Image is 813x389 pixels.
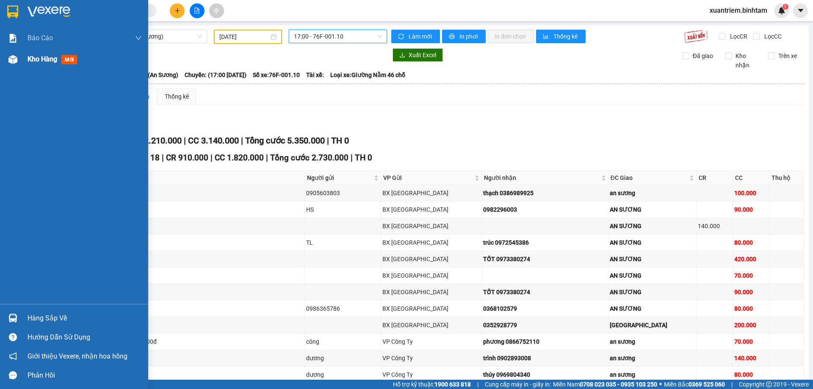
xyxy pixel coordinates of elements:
[536,30,586,43] button: bar-chartThống kê
[766,381,772,387] span: copyright
[442,30,486,43] button: printerIn phơi
[327,135,329,146] span: |
[610,221,695,231] div: AN SƯƠNG
[81,353,303,363] div: 1 t xóp+1 bao hành
[28,33,53,43] span: Báo cáo
[610,304,695,313] div: AN SƯƠNG
[483,254,607,264] div: TỐT 0973380274
[28,351,127,361] span: Giới thiệu Vexere, nhận hoa hồng
[8,314,17,323] img: warehouse-icon
[398,33,405,40] span: sync
[382,254,480,264] div: BX [GEOGRAPHIC_DATA]
[483,353,607,363] div: trình 0902893008
[659,383,662,386] span: ⚪️
[734,271,768,280] div: 70.000
[732,51,762,70] span: Kho nhận
[734,254,768,264] div: 420.000
[185,70,246,80] span: Chuyến: (17:00 [DATE])
[382,337,480,346] div: VP Công Ty
[30,30,118,46] span: BX Quảng Ngãi ĐT:
[306,353,380,363] div: dương
[28,331,142,344] div: Hướng dẫn sử dụng
[778,7,785,14] img: icon-new-feature
[81,304,303,313] div: 1 XỐP
[28,312,142,325] div: Hàng sắp về
[483,287,607,297] div: TỐT 0973380274
[194,8,200,14] span: file-add
[9,352,17,360] span: notification
[381,367,482,383] td: VP Công Ty
[16,49,95,57] span: BX [GEOGRAPHIC_DATA] -
[270,153,348,163] span: Tổng cước 2.730.000
[580,381,657,388] strong: 0708 023 035 - 0935 103 250
[81,205,303,214] div: 1 XỐP
[703,5,774,16] span: xuantriem.binhtam
[664,380,725,389] span: Miền Bắc
[381,284,482,301] td: BX Quảng Ngãi
[382,320,480,330] div: BX [GEOGRAPHIC_DATA]
[381,317,482,334] td: BX Quảng Ngãi
[139,153,160,163] span: SL 18
[381,185,482,201] td: BX Quảng Ngãi
[484,173,600,182] span: Người nhận
[399,52,405,59] span: download
[306,188,380,198] div: 0905603803
[9,333,17,341] span: question-circle
[610,320,695,330] div: [GEOGRAPHIC_DATA]
[135,35,142,41] span: down
[330,70,405,80] span: Loại xe: Giường Nằm 46 chỗ
[734,205,768,214] div: 90.000
[543,33,550,40] span: bar-chart
[393,48,443,62] button: downloadXuất Excel
[382,287,480,297] div: BX [GEOGRAPHIC_DATA]
[7,6,18,18] img: logo-vxr
[8,34,17,43] img: solution-icon
[610,370,695,379] div: an sương
[307,173,373,182] span: Người gửi
[61,55,77,64] span: mới
[684,30,708,43] img: 9k=
[81,337,303,346] div: 1 bao hành.thu hộ 400.000đ
[213,8,219,14] span: aim
[381,235,482,251] td: BX Quảng Ngãi
[162,153,164,163] span: |
[331,135,349,146] span: TH 0
[689,51,716,61] span: Đã giao
[81,188,303,198] div: 1 xốp
[188,135,239,146] span: CC 3.140.000
[485,380,551,389] span: Cung cấp máy in - giấy in:
[483,337,607,346] div: phương 0866752110
[488,30,534,43] button: In đơn chọn
[381,301,482,317] td: BX Quảng Ngãi
[382,304,480,313] div: BX [GEOGRAPHIC_DATA]
[210,153,213,163] span: |
[381,350,482,367] td: VP Công Ty
[28,369,142,382] div: Phản hồi
[733,171,769,185] th: CC
[610,254,695,264] div: AN SƯƠNG
[382,353,480,363] div: VP Công Ty
[165,92,189,101] div: Thống kê
[459,32,479,41] span: In phơi
[382,238,480,247] div: BX [GEOGRAPHIC_DATA]
[610,353,695,363] div: an sương
[477,380,478,389] span: |
[761,32,783,41] span: Lọc CC
[483,370,607,379] div: thúy 0969804340
[611,173,688,182] span: ĐC Giao
[483,205,607,214] div: 0982296003
[698,221,731,231] div: 140.000
[3,59,101,75] span: VP [GEOGRAPHIC_DATA] -
[689,381,725,388] strong: 0369 525 060
[30,30,118,46] span: 0941 78 2525
[553,32,579,41] span: Thống kê
[382,221,480,231] div: BX [GEOGRAPHIC_DATA]
[610,205,695,214] div: AN SƯƠNG
[245,135,325,146] span: Tổng cước 5.350.000
[727,32,749,41] span: Lọc CR
[81,238,303,247] div: 1 B AO
[734,238,768,247] div: 80.000
[382,370,480,379] div: VP Công Ty
[209,3,224,18] button: aim
[381,268,482,284] td: BX Quảng Ngãi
